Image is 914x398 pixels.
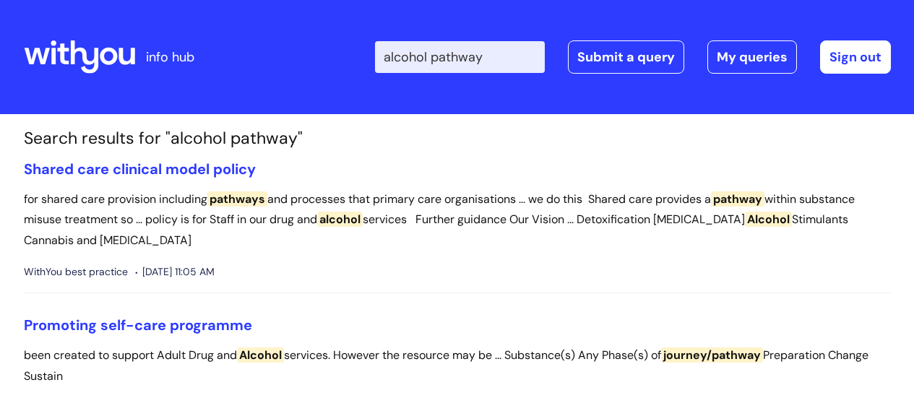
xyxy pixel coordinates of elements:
[711,191,764,207] span: pathway
[24,316,252,334] a: Promoting self-care programme
[24,129,891,149] h1: Search results for "alcohol pathway"
[375,40,891,74] div: | -
[24,263,128,281] span: WithYou best practice
[24,345,891,387] p: been created to support Adult Drug and services. However the resource may be ... Substance(s) Any...
[745,212,792,227] span: Alcohol
[24,189,891,251] p: for shared care provision including and processes that primary care organisations ... we do this ...
[661,347,763,363] span: journey/pathway
[317,212,363,227] span: alcohol
[146,46,194,69] p: info hub
[568,40,684,74] a: Submit a query
[375,41,545,73] input: Search
[24,160,256,178] a: Shared care clinical model policy
[237,347,284,363] span: Alcohol
[135,263,215,281] span: [DATE] 11:05 AM
[707,40,797,74] a: My queries
[207,191,267,207] span: pathways
[820,40,891,74] a: Sign out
